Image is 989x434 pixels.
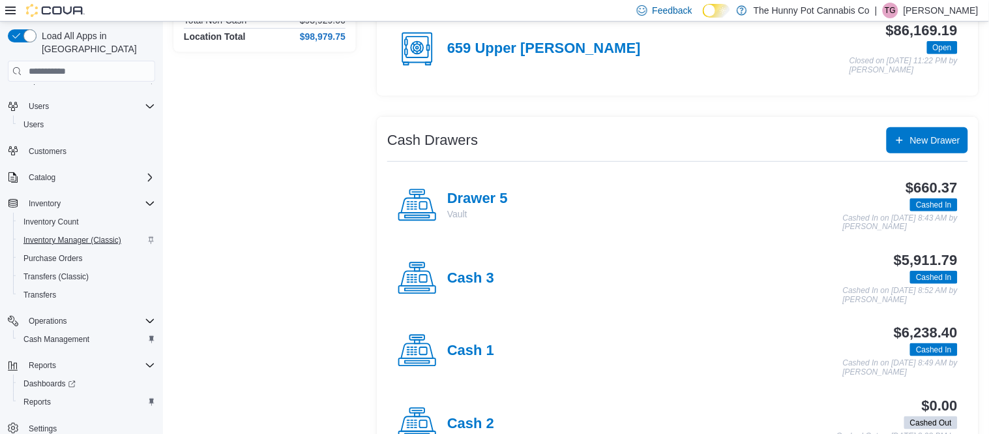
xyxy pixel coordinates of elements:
[23,271,89,282] span: Transfers (Classic)
[910,271,958,284] span: Cashed In
[13,268,160,286] button: Transfers (Classic)
[18,394,56,410] a: Reports
[922,398,958,414] h3: $0.00
[23,253,83,264] span: Purchase Orders
[916,271,952,283] span: Cashed In
[843,287,958,304] p: Cashed In on [DATE] 8:52 AM by [PERSON_NAME]
[29,424,57,434] span: Settings
[3,142,160,161] button: Customers
[23,119,44,130] span: Users
[18,117,49,132] a: Users
[23,290,56,300] span: Transfers
[18,376,81,392] a: Dashboards
[13,330,160,349] button: Cash Management
[23,170,155,185] span: Catalog
[18,269,94,285] a: Transfers (Classic)
[927,41,958,54] span: Open
[13,375,160,393] a: Dashboards
[18,117,155,132] span: Users
[933,42,952,54] span: Open
[910,417,952,429] span: Cashed Out
[184,31,246,42] h4: Location Total
[904,416,958,429] span: Cashed Out
[23,99,54,114] button: Users
[18,332,95,347] a: Cash Management
[29,172,55,183] span: Catalog
[447,343,494,360] h4: Cash 1
[13,231,160,249] button: Inventory Manager (Classic)
[18,376,155,392] span: Dashboards
[23,99,155,114] span: Users
[13,393,160,411] button: Reports
[894,325,958,341] h3: $6,238.40
[29,316,67,326] span: Operations
[906,180,958,196] h3: $660.37
[13,116,160,134] button: Users
[13,213,160,231] button: Inventory Count
[849,57,958,74] p: Closed on [DATE] 11:22 PM by [PERSON_NAME]
[894,253,958,268] h3: $5,911.79
[883,3,898,18] div: Tania Gonzalez
[37,29,155,55] span: Load All Apps in [GEOGRAPHIC_DATA]
[885,3,896,18] span: TG
[23,379,76,389] span: Dashboards
[447,270,494,287] h4: Cash 3
[3,356,160,375] button: Reports
[916,199,952,211] span: Cashed In
[875,3,878,18] p: |
[18,214,155,230] span: Inventory Count
[23,397,51,407] span: Reports
[26,4,85,17] img: Cova
[23,313,155,329] span: Operations
[910,134,960,147] span: New Drawer
[18,287,61,303] a: Transfers
[904,3,979,18] p: [PERSON_NAME]
[23,196,155,211] span: Inventory
[703,4,730,18] input: Dark Mode
[3,97,160,116] button: Users
[18,332,155,347] span: Cash Management
[23,196,66,211] button: Inventory
[23,235,121,245] span: Inventory Manager (Classic)
[13,286,160,304] button: Transfers
[754,3,870,18] p: The Hunny Pot Cannabis Co
[447,191,508,208] h4: Drawer 5
[23,334,89,345] span: Cash Management
[23,358,155,373] span: Reports
[29,146,66,157] span: Customers
[18,232,126,248] a: Inventory Manager (Classic)
[910,198,958,211] span: Cashed In
[886,23,958,39] h3: $86,169.19
[18,394,155,410] span: Reports
[29,101,49,112] span: Users
[23,143,155,159] span: Customers
[18,232,155,248] span: Inventory Manager (Classic)
[843,214,958,232] p: Cashed In on [DATE] 8:43 AM by [PERSON_NAME]
[916,344,952,356] span: Cashed In
[18,214,84,230] a: Inventory Count
[29,198,61,209] span: Inventory
[18,251,155,266] span: Purchase Orders
[23,170,61,185] button: Catalog
[23,144,72,159] a: Customers
[843,359,958,377] p: Cashed In on [DATE] 8:49 AM by [PERSON_NAME]
[18,251,88,266] a: Purchase Orders
[13,249,160,268] button: Purchase Orders
[18,269,155,285] span: Transfers (Classic)
[387,132,478,148] h3: Cash Drawers
[447,208,508,221] p: Vault
[887,127,968,153] button: New Drawer
[447,416,494,433] h4: Cash 2
[3,312,160,330] button: Operations
[29,360,56,371] span: Reports
[23,217,79,227] span: Inventory Count
[18,287,155,303] span: Transfers
[910,343,958,356] span: Cashed In
[23,358,61,373] button: Reports
[3,168,160,187] button: Catalog
[300,31,346,42] h4: $98,979.75
[23,313,72,329] button: Operations
[3,194,160,213] button: Inventory
[653,4,692,17] span: Feedback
